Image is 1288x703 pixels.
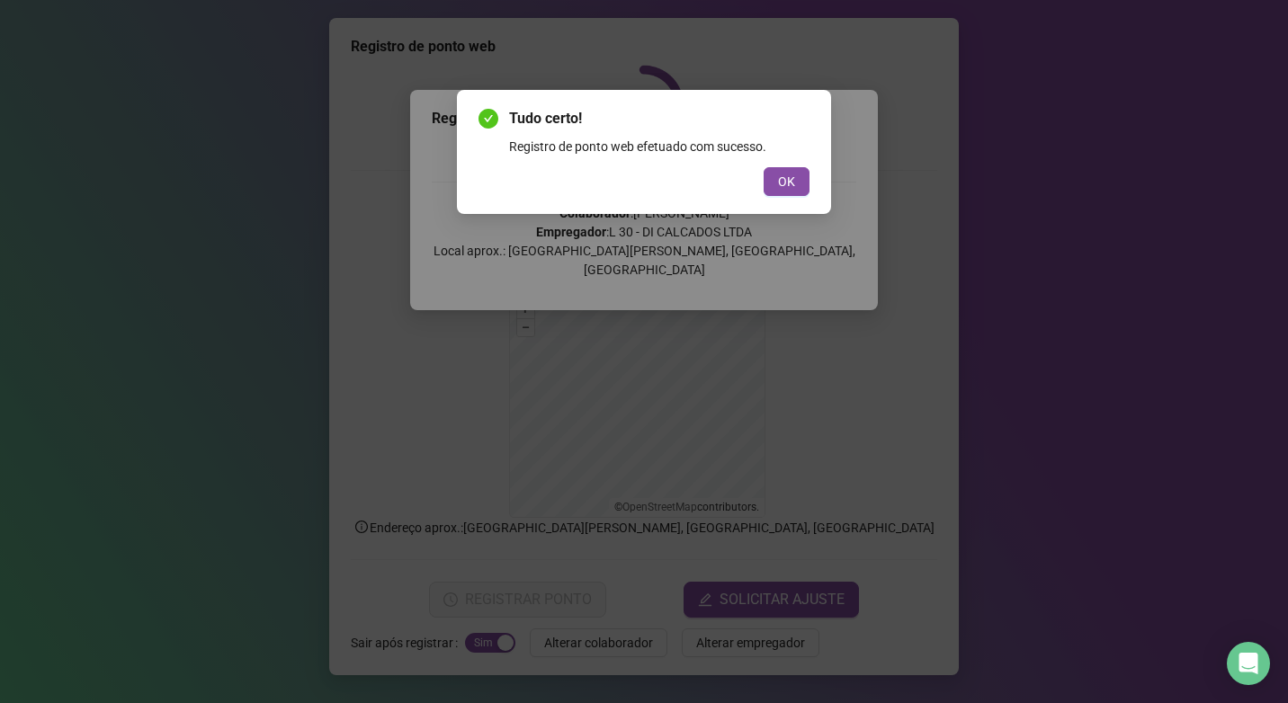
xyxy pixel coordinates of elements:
span: Tudo certo! [509,108,809,129]
button: OK [764,167,809,196]
div: Registro de ponto web efetuado com sucesso. [509,137,809,156]
span: check-circle [479,109,498,129]
span: OK [778,172,795,191]
div: Open Intercom Messenger [1227,642,1270,685]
